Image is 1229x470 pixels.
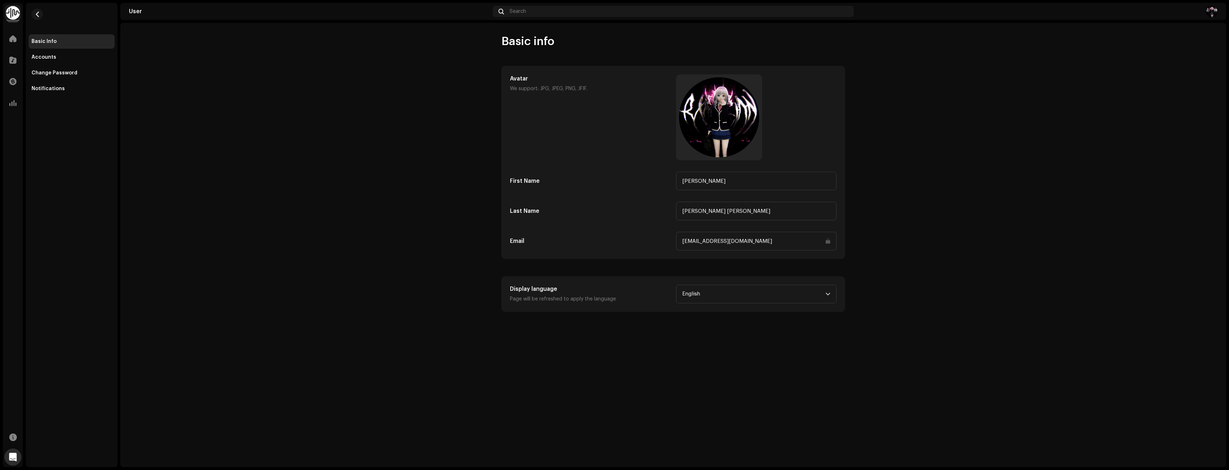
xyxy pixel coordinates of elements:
[129,9,490,14] div: User
[29,82,115,96] re-m-nav-item: Notifications
[32,70,77,76] div: Change Password
[510,84,670,93] p: We support: JPG, JPEG, PNG, JFIF.
[6,6,20,20] img: 0f74c21f-6d1c-4dbc-9196-dbddad53419e
[510,237,670,245] h5: Email
[510,207,670,215] h5: Last Name
[29,50,115,64] re-m-nav-item: Accounts
[825,285,830,303] div: dropdown trigger
[510,177,670,185] h5: First Name
[32,86,65,92] div: Notifications
[32,54,56,60] div: Accounts
[676,232,837,250] input: Email
[4,449,21,466] div: Open Intercom Messenger
[510,285,670,293] h5: Display language
[510,74,670,83] h5: Avatar
[501,34,554,49] span: Basic info
[682,285,825,303] span: English
[1206,6,1218,17] img: 24776f10-bfed-4846-b6b3-e8ad49ca609c
[510,9,526,14] span: Search
[676,172,837,190] input: First name
[29,66,115,80] re-m-nav-item: Change Password
[510,295,670,303] p: Page will be refreshed to apply the language
[29,34,115,49] re-m-nav-item: Basic Info
[676,202,837,220] input: Last name
[32,39,57,44] div: Basic Info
